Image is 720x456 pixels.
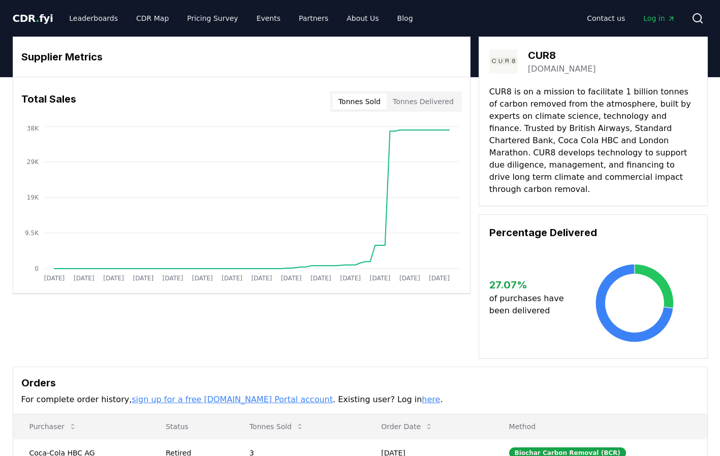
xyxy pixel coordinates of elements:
img: CUR8-logo [489,47,518,76]
nav: Main [579,9,683,27]
tspan: [DATE] [251,275,272,282]
tspan: [DATE] [280,275,301,282]
tspan: [DATE] [222,275,242,282]
a: CDR Map [128,9,177,27]
p: of purchases have been delivered [489,292,572,317]
tspan: 38K [26,125,39,132]
tspan: [DATE] [310,275,331,282]
nav: Main [61,9,421,27]
button: Tonnes Sold [332,93,387,110]
h3: CUR8 [528,48,596,63]
tspan: 19K [26,194,39,201]
tspan: [DATE] [103,275,124,282]
p: Status [158,421,225,432]
h3: 27.07 % [489,277,572,292]
tspan: [DATE] [192,275,213,282]
p: Method [501,421,699,432]
tspan: [DATE] [399,275,420,282]
a: here [422,395,440,404]
tspan: [DATE] [369,275,390,282]
a: Log in [635,9,683,27]
button: Tonnes Delivered [387,93,460,110]
a: sign up for a free [DOMAIN_NAME] Portal account [132,395,333,404]
tspan: [DATE] [133,275,153,282]
tspan: [DATE] [44,275,65,282]
tspan: 29K [26,158,39,166]
span: . [36,12,39,24]
h3: Total Sales [21,91,76,112]
span: Log in [643,13,675,23]
tspan: [DATE] [340,275,361,282]
tspan: [DATE] [162,275,183,282]
tspan: [DATE] [429,275,450,282]
a: Pricing Survey [179,9,246,27]
tspan: [DATE] [73,275,94,282]
button: Order Date [373,416,441,437]
a: Events [248,9,289,27]
a: About Us [338,9,387,27]
a: [DOMAIN_NAME] [528,63,596,75]
p: CUR8 is on a mission to facilitate 1 billion tonnes of carbon removed from the atmosphere, built ... [489,86,697,196]
a: Leaderboards [61,9,126,27]
a: CDR.fyi [13,11,53,25]
tspan: 0 [35,265,39,272]
a: Blog [389,9,421,27]
p: For complete order history, . Existing user? Log in . [21,394,699,406]
tspan: 9.5K [25,230,39,237]
h3: Orders [21,375,699,390]
span: CDR fyi [13,12,53,24]
a: Contact us [579,9,633,27]
button: Purchaser [21,416,85,437]
a: Partners [291,9,336,27]
button: Tonnes Sold [241,416,312,437]
h3: Percentage Delivered [489,225,697,240]
h3: Supplier Metrics [21,49,462,64]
